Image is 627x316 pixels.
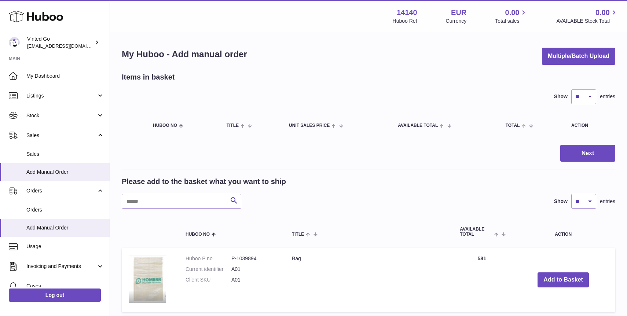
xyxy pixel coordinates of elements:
span: Title [292,232,304,237]
dd: P-1039894 [231,255,277,262]
span: Add Manual Order [26,169,104,176]
td: Bag [285,248,452,312]
div: Action [571,123,608,128]
span: Total sales [495,18,528,25]
span: Listings [26,92,96,99]
td: 581 [452,248,511,312]
span: Huboo no [186,232,210,237]
strong: EUR [451,8,466,18]
h2: Items in basket [122,72,175,82]
label: Show [554,198,568,205]
span: AVAILABLE Stock Total [556,18,618,25]
img: giedre.bartusyte@vinted.com [9,37,20,48]
span: Add Manual Order [26,224,104,231]
span: Usage [26,243,104,250]
span: AVAILABLE Total [460,227,492,236]
span: Orders [26,206,104,213]
span: Sales [26,151,104,158]
h2: Please add to the basket what you want to ship [122,177,286,187]
span: My Dashboard [26,73,104,80]
button: Multiple/Batch Upload [542,48,615,65]
a: 0.00 Total sales [495,8,528,25]
div: Vinted Go [27,36,93,49]
div: Currency [446,18,467,25]
span: 0.00 [595,8,610,18]
span: Invoicing and Payments [26,263,96,270]
span: Orders [26,187,96,194]
span: Stock [26,112,96,119]
span: Sales [26,132,96,139]
a: 0.00 AVAILABLE Stock Total [556,8,618,25]
span: Unit Sales Price [289,123,330,128]
span: 0.00 [505,8,520,18]
dt: Huboo P no [186,255,231,262]
button: Add to Basket [538,272,589,287]
span: entries [600,93,615,100]
th: Action [511,220,615,244]
span: AVAILABLE Total [398,123,438,128]
dt: Client SKU [186,276,231,283]
img: Bag [129,255,166,303]
span: Title [227,123,239,128]
h1: My Huboo - Add manual order [122,48,247,60]
span: entries [600,198,615,205]
span: Huboo no [153,123,177,128]
span: Cases [26,283,104,290]
a: Log out [9,289,101,302]
dd: A01 [231,276,277,283]
span: [EMAIL_ADDRESS][DOMAIN_NAME] [27,43,108,49]
dt: Current identifier [186,266,231,273]
dd: A01 [231,266,277,273]
div: Huboo Ref [393,18,417,25]
button: Next [560,145,615,162]
strong: 14140 [397,8,417,18]
label: Show [554,93,568,100]
span: Total [506,123,520,128]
